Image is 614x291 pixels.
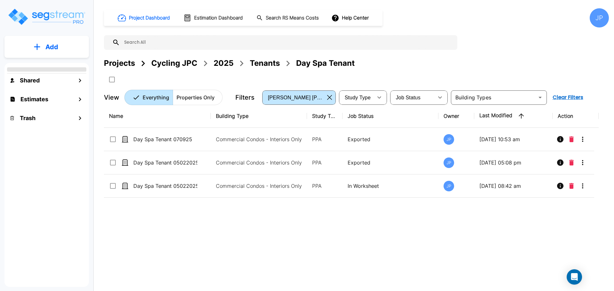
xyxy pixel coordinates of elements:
[444,134,454,145] div: JP
[444,157,454,168] div: JP
[345,95,371,100] span: Study Type
[20,76,40,85] h1: Shared
[7,8,86,26] img: Logo
[554,156,567,169] button: Info
[254,12,322,24] button: Search RS Means Costs
[567,269,582,285] div: Open Intercom Messenger
[479,159,547,166] p: [DATE] 05:08 pm
[104,104,211,128] th: Name
[438,104,474,128] th: Owner
[124,90,173,105] button: Everything
[576,156,589,169] button: More-Options
[554,133,567,146] button: Info
[550,91,586,104] button: Clear Filters
[474,104,553,128] th: Last Modified
[348,159,434,166] p: Exported
[342,104,439,128] th: Job Status
[216,182,302,190] p: Commercial Condos - Interiors Only
[553,104,599,128] th: Action
[264,88,325,106] div: Select
[576,180,589,192] button: More-Options
[567,133,576,146] button: Delete
[173,90,223,105] button: Properties Only
[194,14,243,22] h1: Estimation Dashboard
[104,57,135,69] div: Projects
[453,93,534,102] input: Building Types
[340,88,373,106] div: Select
[216,135,302,143] p: Commercial Condos - Interiors Only
[391,88,434,106] div: Select
[129,14,170,22] h1: Project Dashboard
[444,181,454,191] div: JP
[214,57,233,69] div: 2025
[312,159,337,166] p: PPA
[296,57,355,69] div: Day Spa Tenant
[211,104,307,128] th: Building Type
[396,95,421,100] span: Job Status
[479,135,547,143] p: [DATE] 10:53 am
[567,180,576,192] button: Delete
[216,159,302,166] p: Commercial Condos - Interiors Only
[330,12,371,24] button: Help Center
[20,114,35,122] h1: Trash
[151,57,197,69] div: Cycling JPC
[115,11,173,25] button: Project Dashboard
[348,182,434,190] p: In Worksheet
[4,38,89,56] button: Add
[177,94,215,101] p: Properties Only
[312,182,337,190] p: PPA
[133,182,197,190] p: Day Spa Tenant 05022025_template
[124,90,223,105] div: Platform
[266,14,319,22] h1: Search RS Means Costs
[45,42,58,52] p: Add
[235,93,255,102] p: Filters
[120,35,454,50] input: Search All
[250,57,280,69] div: Tenants
[312,135,337,143] p: PPA
[181,11,246,25] button: Estimation Dashboard
[567,156,576,169] button: Delete
[106,73,118,86] button: SelectAll
[348,135,434,143] p: Exported
[20,95,48,103] h1: Estimates
[133,159,197,166] p: Day Spa Tenant 05022025
[133,135,197,143] p: Day Spa Tenant 070925
[479,182,547,190] p: [DATE] 08:42 am
[143,94,169,101] p: Everything
[576,133,589,146] button: More-Options
[590,8,609,27] div: JP
[536,93,545,102] button: Open
[104,93,119,102] p: View
[554,180,567,192] button: Info
[307,104,342,128] th: Study Type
